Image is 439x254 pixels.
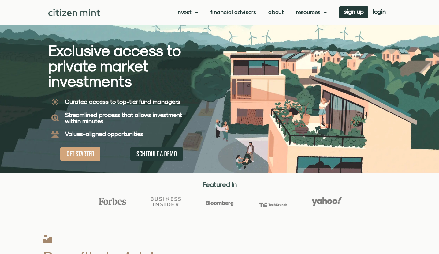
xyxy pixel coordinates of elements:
[66,150,94,158] span: GET STARTED
[65,98,180,105] b: Curated access to top-tier fund managers
[60,147,100,161] a: GET STARTED
[48,9,101,16] img: Citizen Mint
[48,43,198,89] h2: Exclusive access to private market investments
[268,9,284,15] a: About
[203,180,237,188] strong: Featured In
[296,9,327,15] a: Resources
[65,111,182,124] b: Streamlined process that allows investment within minutes
[65,130,143,137] b: Values-aligned opportunities
[130,147,183,161] a: SCHEDULE A DEMO
[210,9,256,15] a: Financial Advisors
[368,6,390,18] a: login
[97,197,127,205] img: Forbes Logo
[344,9,364,14] span: sign up
[177,9,198,15] a: Invest
[177,9,327,15] nav: Menu
[339,6,368,18] a: sign up
[373,9,386,14] span: login
[136,150,177,158] span: SCHEDULE A DEMO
